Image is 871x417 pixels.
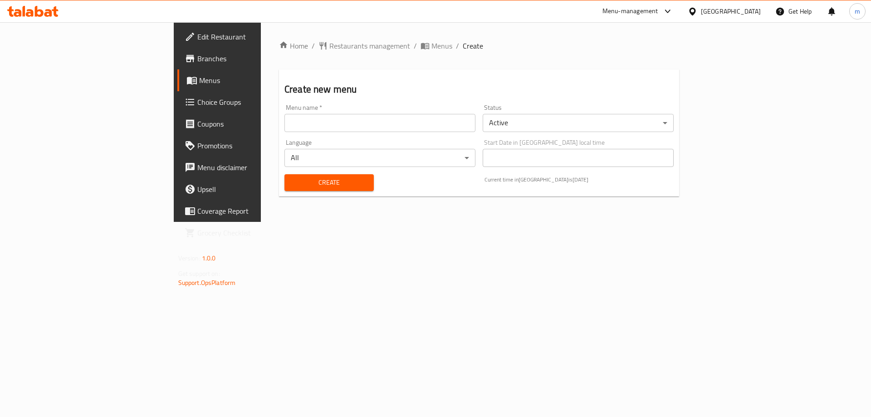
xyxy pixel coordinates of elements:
a: Coupons [177,113,319,135]
a: Menu disclaimer [177,157,319,178]
nav: breadcrumb [279,40,679,51]
span: Menus [431,40,452,51]
span: 1.0.0 [202,252,216,264]
a: Choice Groups [177,91,319,113]
a: Branches [177,48,319,69]
a: Upsell [177,178,319,200]
h2: Create new menu [284,83,674,96]
span: Choice Groups [197,97,312,108]
li: / [414,40,417,51]
span: Create [292,177,367,188]
span: Coverage Report [197,206,312,216]
span: Version: [178,252,201,264]
a: Menus [177,69,319,91]
span: Promotions [197,140,312,151]
span: Restaurants management [329,40,410,51]
a: Menus [421,40,452,51]
div: All [284,149,475,167]
div: Menu-management [602,6,658,17]
span: Branches [197,53,312,64]
li: / [456,40,459,51]
a: Promotions [177,135,319,157]
span: Coupons [197,118,312,129]
span: Menus [199,75,312,86]
span: Edit Restaurant [197,31,312,42]
div: Active [483,114,674,132]
span: Grocery Checklist [197,227,312,238]
a: Grocery Checklist [177,222,319,244]
span: m [855,6,860,16]
input: Please enter Menu name [284,114,475,132]
span: Get support on: [178,268,220,280]
span: Menu disclaimer [197,162,312,173]
p: Current time in [GEOGRAPHIC_DATA] is [DATE] [484,176,674,184]
span: Create [463,40,483,51]
a: Coverage Report [177,200,319,222]
span: Upsell [197,184,312,195]
a: Support.OpsPlatform [178,277,236,289]
button: Create [284,174,374,191]
a: Edit Restaurant [177,26,319,48]
div: [GEOGRAPHIC_DATA] [701,6,761,16]
a: Restaurants management [318,40,410,51]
